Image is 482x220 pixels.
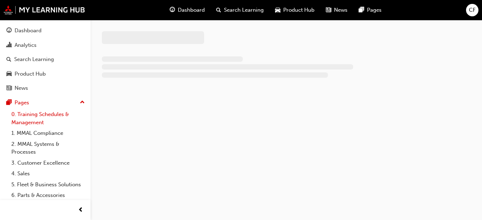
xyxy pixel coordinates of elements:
a: Analytics [3,39,88,52]
div: Product Hub [15,70,46,78]
span: pages-icon [359,6,364,15]
a: Dashboard [3,24,88,37]
button: Pages [3,96,88,109]
span: car-icon [275,6,280,15]
span: Dashboard [178,6,205,14]
a: 2. MMAL Systems & Processes [9,139,88,158]
a: 5. Fleet & Business Solutions [9,179,88,190]
span: Product Hub [283,6,314,14]
a: 3. Customer Excellence [9,158,88,169]
span: News [334,6,347,14]
img: mmal [4,5,85,15]
a: car-iconProduct Hub [269,3,320,17]
span: guage-icon [170,6,175,15]
span: up-icon [80,98,85,107]
span: Search Learning [224,6,264,14]
div: Dashboard [15,27,42,35]
div: Pages [15,99,29,107]
span: news-icon [326,6,331,15]
a: Product Hub [3,67,88,81]
button: CF [466,4,478,16]
a: 1. MMAL Compliance [9,128,88,139]
div: Search Learning [14,55,54,64]
div: News [15,84,28,92]
span: search-icon [216,6,221,15]
span: prev-icon [78,206,83,215]
a: news-iconNews [320,3,353,17]
span: guage-icon [6,28,12,34]
a: Search Learning [3,53,88,66]
span: search-icon [6,56,11,63]
a: search-iconSearch Learning [210,3,269,17]
a: 0. Training Schedules & Management [9,109,88,128]
a: guage-iconDashboard [164,3,210,17]
span: pages-icon [6,100,12,106]
a: News [3,82,88,95]
button: DashboardAnalyticsSearch LearningProduct HubNews [3,23,88,96]
span: chart-icon [6,42,12,49]
span: Pages [367,6,382,14]
span: car-icon [6,71,12,77]
a: 6. Parts & Accessories [9,190,88,201]
a: pages-iconPages [353,3,387,17]
div: Analytics [15,41,37,49]
span: news-icon [6,85,12,92]
a: 4. Sales [9,168,88,179]
span: CF [469,6,476,14]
